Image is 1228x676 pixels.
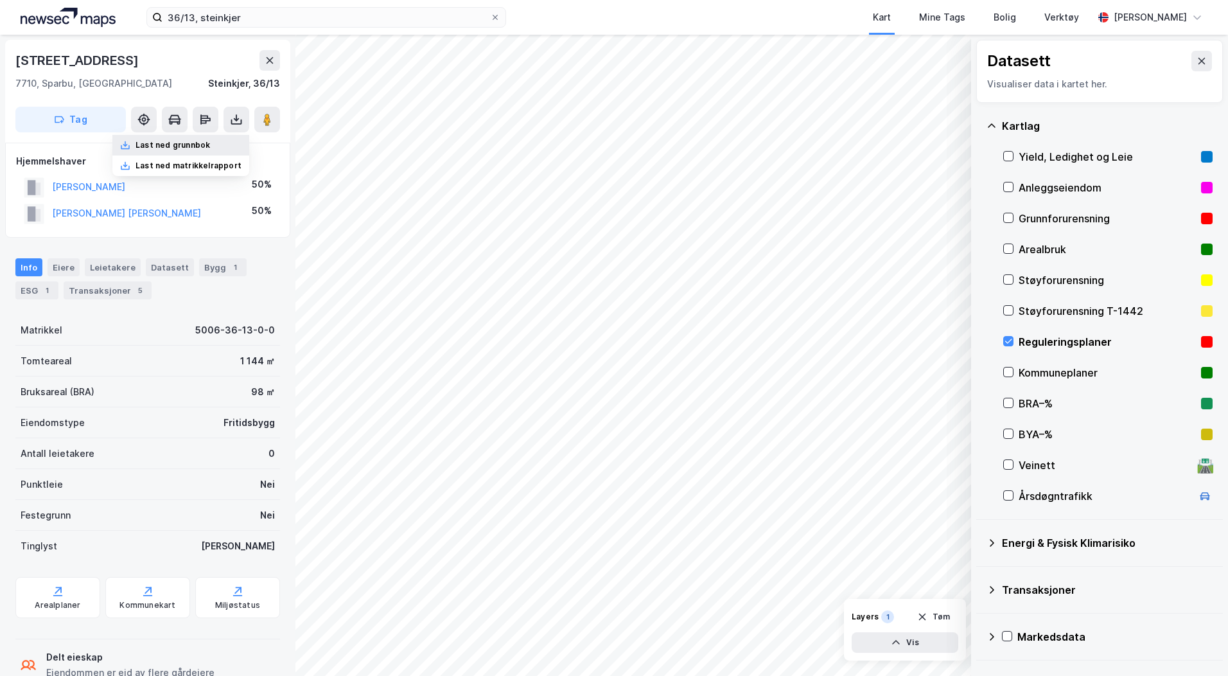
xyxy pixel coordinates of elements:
[201,538,275,554] div: [PERSON_NAME]
[852,632,958,653] button: Vis
[1017,629,1213,645] div: Markedsdata
[1019,180,1196,195] div: Anleggseiendom
[260,477,275,492] div: Nei
[136,161,241,171] div: Last ned matrikkelrapport
[1044,10,1079,25] div: Verktøy
[21,538,57,554] div: Tinglyst
[15,107,126,132] button: Tag
[15,281,58,299] div: ESG
[1019,427,1196,442] div: BYA–%
[873,10,891,25] div: Kart
[1019,211,1196,226] div: Grunnforurensning
[21,477,63,492] div: Punktleie
[260,508,275,523] div: Nei
[48,258,80,276] div: Eiere
[1019,334,1196,350] div: Reguleringsplaner
[268,446,275,461] div: 0
[1002,535,1213,551] div: Energi & Fysisk Klimarisiko
[1019,303,1196,319] div: Støyforurensning T-1442
[85,258,141,276] div: Leietakere
[21,384,94,400] div: Bruksareal (BRA)
[1002,582,1213,598] div: Transaksjoner
[919,10,965,25] div: Mine Tags
[119,600,175,610] div: Kommunekart
[21,323,62,338] div: Matrikkel
[987,76,1212,92] div: Visualiser data i kartet her.
[909,607,958,627] button: Tøm
[881,610,894,623] div: 1
[224,415,275,431] div: Fritidsbygg
[252,177,272,192] div: 50%
[1019,365,1196,380] div: Kommuneplaner
[15,76,172,91] div: 7710, Sparbu, [GEOGRAPHIC_DATA]
[21,353,72,369] div: Tomteareal
[16,154,279,169] div: Hjemmelshaver
[1019,458,1192,473] div: Veinett
[1197,457,1214,474] div: 🛣️
[162,8,490,27] input: Søk på adresse, matrikkel, gårdeiere, leietakere eller personer
[21,8,116,27] img: logo.a4113a55bc3d86da70a041830d287a7e.svg
[64,281,152,299] div: Transaksjoner
[1019,488,1192,504] div: Årsdøgntrafikk
[1019,396,1196,411] div: BRA–%
[240,353,275,369] div: 1 144 ㎡
[208,76,280,91] div: Steinkjer, 36/13
[987,51,1051,71] div: Datasett
[134,284,146,297] div: 5
[252,203,272,218] div: 50%
[21,508,71,523] div: Festegrunn
[40,284,53,297] div: 1
[1164,614,1228,676] div: Kontrollprogram for chat
[46,650,215,665] div: Delt eieskap
[15,258,42,276] div: Info
[1019,149,1196,165] div: Yield, Ledighet og Leie
[195,323,275,338] div: 5006-36-13-0-0
[35,600,80,610] div: Arealplaner
[1019,272,1196,288] div: Støyforurensning
[994,10,1016,25] div: Bolig
[1164,614,1228,676] iframe: Chat Widget
[1002,118,1213,134] div: Kartlag
[1019,242,1196,257] div: Arealbruk
[1114,10,1187,25] div: [PERSON_NAME]
[136,140,210,150] div: Last ned grunnbok
[21,446,94,461] div: Antall leietakere
[146,258,194,276] div: Datasett
[229,261,241,274] div: 1
[21,415,85,431] div: Eiendomstype
[215,600,260,610] div: Miljøstatus
[251,384,275,400] div: 98 ㎡
[15,50,141,71] div: [STREET_ADDRESS]
[199,258,247,276] div: Bygg
[852,612,879,622] div: Layers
